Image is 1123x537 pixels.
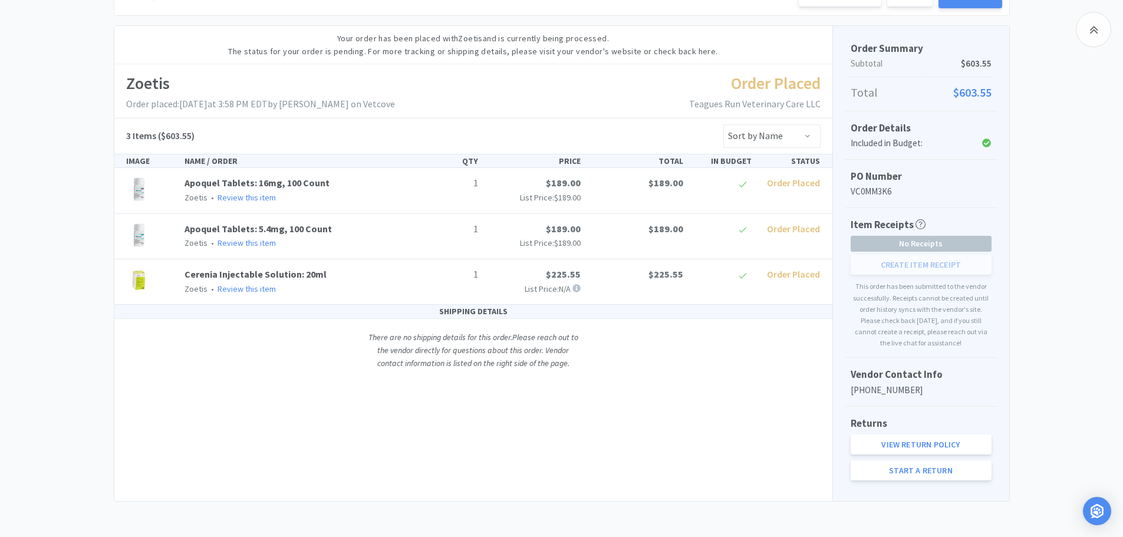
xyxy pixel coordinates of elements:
span: Zoetis [185,284,208,294]
img: a6404f45c9ab495592ca3b2008ecc689_829663.png [126,222,152,248]
span: • [209,238,216,248]
i: There are no shipping details for this order. Please reach out to the vendor directly for questio... [368,332,578,369]
a: Review this item [218,192,276,203]
h5: Returns [851,416,992,431]
p: 1 [419,267,478,282]
p: Order placed: [DATE] at 3:58 PM EDT by [PERSON_NAME] on Vetcove [126,97,395,112]
span: $603.55 [961,57,992,71]
p: VC0MM3K6 [851,185,992,199]
h5: Order Details [851,120,992,136]
p: List Price: [488,191,581,204]
div: NAME / ORDER [180,154,414,167]
a: Start a Return [851,460,992,480]
h5: ($603.55) [126,129,195,144]
span: $189.00 [648,223,683,235]
div: IN BUDGET [688,154,756,167]
a: Review this item [218,238,276,248]
a: Apoquel Tablets: 16mg, 100 Count [185,177,330,189]
span: • [209,192,216,203]
a: Apoquel Tablets: 5.4mg, 100 Count [185,223,332,235]
p: Subtotal [851,57,992,71]
span: $603.55 [953,83,992,102]
span: $189.00 [554,192,581,203]
h5: Vendor Contact Info [851,367,992,383]
p: 1 [419,222,478,237]
span: No Receipts [851,236,991,251]
p: Teagues Run Veterinary Care LLC [689,97,821,112]
div: Open Intercom Messenger [1083,497,1111,525]
a: Cerenia Injectable Solution: 20ml [185,268,327,280]
img: 592c1527c73d44bfb196d5a642de4484_829664.png [126,176,152,202]
span: $189.00 [554,238,581,248]
p: List Price: [488,236,581,249]
span: Order Placed [731,73,821,94]
div: Included in Budget: [851,136,944,150]
span: $189.00 [648,177,683,189]
div: PRICE [483,154,585,167]
h1: Zoetis [126,70,395,97]
h5: Order Summary [851,41,992,57]
div: IMAGE [121,154,180,167]
div: SHIPPING DETAILS [114,305,832,318]
a: View Return Policy [851,434,992,454]
p: Total [851,83,992,102]
span: $225.55 [546,268,581,280]
span: $189.00 [546,177,581,189]
span: Zoetis [185,192,208,203]
span: Order Placed [767,268,820,280]
p: 1 [419,176,478,191]
div: TOTAL [585,154,688,167]
div: QTY [414,154,483,167]
span: Order Placed [767,223,820,235]
a: Review this item [218,284,276,294]
span: 3 Items [126,130,156,141]
div: Your order has been placed with Zoetis and is currently being processed. The status for your orde... [114,26,832,65]
h5: Item Receipts [851,217,926,233]
p: List Price: N/A [488,282,581,295]
div: STATUS [756,154,825,167]
img: f3ccd816b8304f73a14db980caf649a3_495460.jpeg [126,267,152,293]
span: $225.55 [648,268,683,280]
span: $189.00 [546,223,581,235]
span: • [209,284,216,294]
span: Order Placed [767,177,820,189]
p: [PHONE_NUMBER] [851,383,992,397]
h5: PO Number [851,169,992,185]
span: Zoetis [185,238,208,248]
p: This order has been submitted to the vendor successfully. Receipts cannot be created until order ... [851,281,992,348]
